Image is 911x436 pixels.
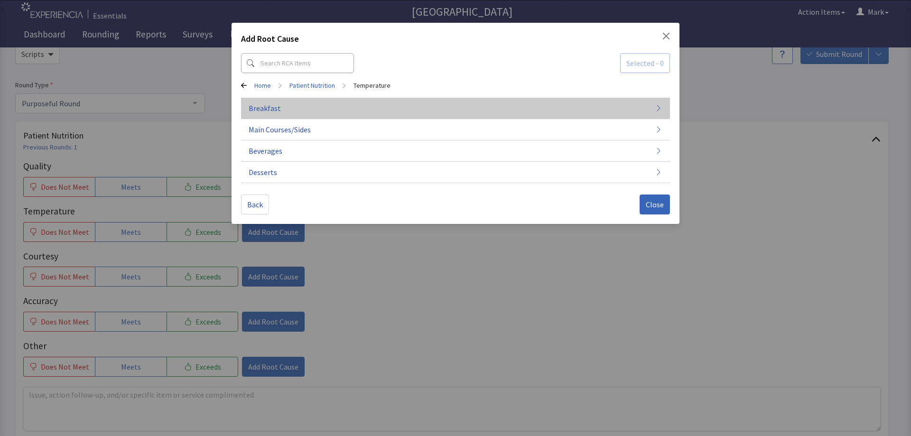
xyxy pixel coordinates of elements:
[640,195,670,214] button: Close
[343,76,346,95] span: >
[353,81,390,90] a: Temperature
[247,199,263,210] span: Back
[249,167,277,178] span: Desserts
[241,140,670,162] button: Beverages
[249,145,282,157] span: Beverages
[241,162,670,183] button: Desserts
[241,119,670,140] button: Main Courses/Sides
[241,195,269,214] button: Back
[249,124,311,135] span: Main Courses/Sides
[241,32,299,49] h2: Add Root Cause
[241,98,670,119] button: Breakfast
[279,76,282,95] span: >
[662,32,670,40] button: Close
[241,53,354,73] input: Search RCA Items
[249,102,281,114] span: Breakfast
[254,81,271,90] a: Home
[289,81,335,90] a: Patient Nutrition
[646,199,664,210] span: Close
